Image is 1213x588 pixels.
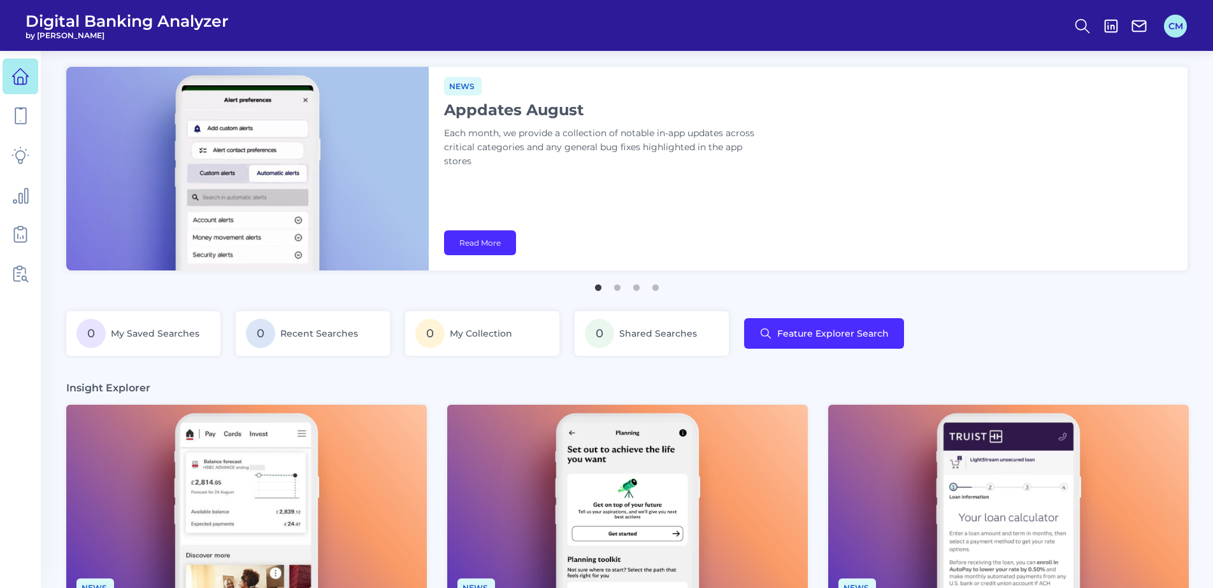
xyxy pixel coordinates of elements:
span: 0 [585,319,614,348]
a: 0Recent Searches [236,311,390,356]
span: My Saved Searches [111,328,199,339]
span: Recent Searches [280,328,358,339]
a: 0Shared Searches [575,311,729,356]
button: 4 [649,278,662,291]
span: My Collection [450,328,512,339]
span: by [PERSON_NAME] [25,31,229,40]
p: Each month, we provide a collection of notable in-app updates across critical categories and any ... [444,127,763,169]
img: bannerImg [66,67,429,270]
a: News [444,80,482,92]
button: Feature Explorer Search [744,318,904,349]
h1: Appdates August [444,101,763,119]
span: 0 [246,319,275,348]
a: 0My Saved Searches [66,311,220,356]
button: 2 [611,278,624,291]
span: Digital Banking Analyzer [25,11,229,31]
button: 1 [592,278,605,291]
a: 0My Collection [405,311,559,356]
span: 0 [76,319,106,348]
span: 0 [415,319,445,348]
button: CM [1164,15,1187,38]
button: 3 [630,278,643,291]
span: Shared Searches [619,328,697,339]
span: News [444,77,482,95]
h3: Insight Explorer [66,381,150,395]
a: Read More [444,230,516,255]
span: Feature Explorer Search [777,328,889,339]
